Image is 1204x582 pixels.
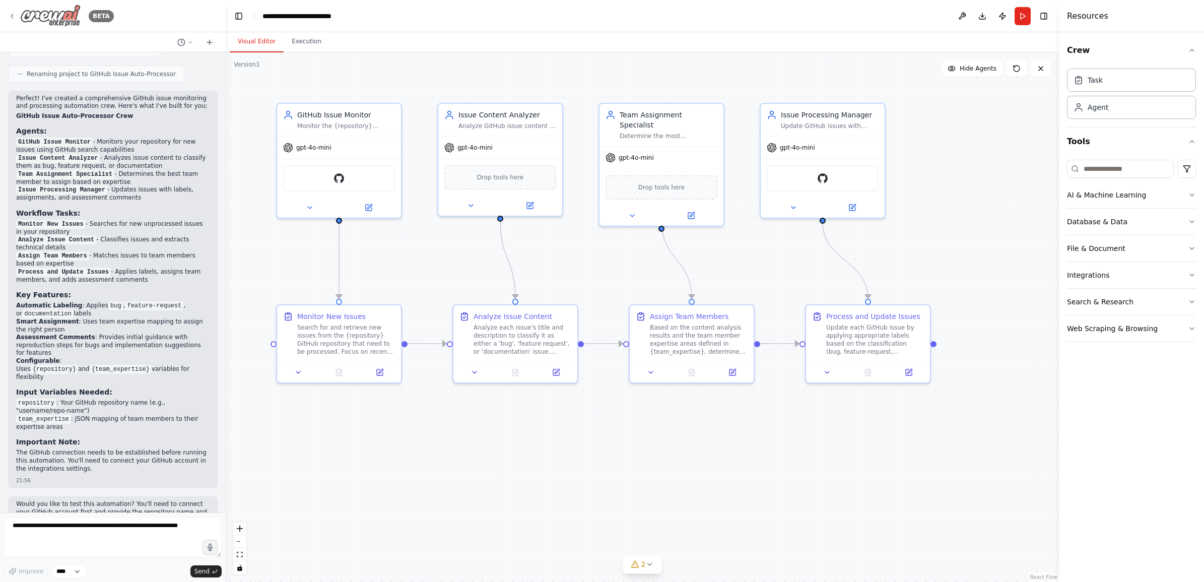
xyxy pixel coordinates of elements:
div: Monitor New IssuesSearch for and retrieve new issues from the {repository} GitHub repository that... [276,304,402,383]
g: Edge from 9fa50cb5-51ce-4bc1-b1e1-db403b42e49b to 6e030446-0dea-4223-b530-366f3b23b3d1 [818,223,873,298]
li: - Updates issues with labels, assignments, and assessment comments [16,186,210,202]
li: - Determines the best team member to assign based on expertise [16,170,210,186]
button: No output available [671,366,713,378]
button: Start a new chat [202,36,218,48]
button: toggle interactivity [233,561,246,574]
div: Update each GitHub issue by applying appropriate labels based on the classification (bug, feature... [826,324,924,356]
code: Issue Content Analyzer [16,154,100,163]
g: Edge from b06d827b-8b5f-4c7b-983b-3973f826450e to cc868052-f1f7-4fd6-9ea5-ba6cd70bbfd9 [408,339,447,349]
button: No output available [494,366,537,378]
g: Edge from 19d6e0f1-1a1c-484b-a1d0-fae3e1617dd9 to b06d827b-8b5f-4c7b-983b-3973f826450e [334,223,344,298]
div: Agent [1088,102,1108,112]
li: - Searches for new unprocessed issues in your repository [16,220,210,236]
button: Open in side panel [362,366,397,378]
div: Analyze Issue Content [474,311,552,321]
div: 21:56 [16,477,210,484]
div: Issue Content Analyzer [458,110,556,120]
g: Edge from cc868052-f1f7-4fd6-9ea5-ba6cd70bbfd9 to e4e6ada0-02ae-4924-9db5-5f609027ffa6 [584,339,623,349]
div: Process and Update Issues [826,311,920,321]
button: No output available [318,366,361,378]
li: - Classifies issues and extracts technical details [16,236,210,252]
div: Process and Update IssuesUpdate each GitHub issue by applying appropriate labels based on the cla... [805,304,931,383]
div: Assign Team Members [650,311,729,321]
button: zoom in [233,522,246,535]
li: - Matches issues to team members based on expertise [16,252,210,268]
span: Improve [19,567,43,575]
li: - Analyzes issue content to classify them as bug, feature request, or documentation [16,154,210,170]
span: gpt-4o-mini [780,144,815,152]
strong: Key Features: [16,291,71,299]
strong: Configurable [16,357,59,364]
div: Analyze Issue ContentAnalyze each issue's title and description to classify it as either a 'bug',... [452,304,578,383]
g: Edge from 3c92e500-ca27-4fc9-b25d-8fa935328bce to cc868052-f1f7-4fd6-9ea5-ba6cd70bbfd9 [495,221,520,298]
button: Open in side panel [539,366,573,378]
code: team_expertise [16,415,71,424]
button: Open in side panel [340,202,397,214]
div: Search & Research [1067,297,1133,307]
strong: Input Variables Needed: [16,388,112,396]
code: feature-request [125,301,183,310]
div: Monitor New Issues [297,311,366,321]
g: Edge from 46b3fe63-5daa-4416-86a7-035444d65556 to e4e6ada0-02ae-4924-9db5-5f609027ffa6 [656,221,697,298]
button: Tools [1067,127,1196,156]
li: : Your GitHub repository name (e.g., "username/repo-name") [16,399,210,415]
div: Assign Team MembersBased on the content analysis results and the team member expertise areas defi... [629,304,755,383]
strong: Assessment Comments [16,334,95,341]
button: Open in side panel [662,210,719,222]
span: Drop tools here [477,172,524,182]
button: Search & Research [1067,289,1196,315]
button: No output available [847,366,890,378]
span: gpt-4o-mini [296,144,331,152]
button: 2 [623,555,662,574]
div: Crew [1067,64,1196,127]
code: bug [108,301,123,310]
strong: Smart Assignment [16,318,79,325]
div: Analyze GitHub issue content to determine the appropriate classification (bug, feature request, d... [458,122,556,130]
strong: Workflow Tasks: [16,209,80,217]
button: Click to speak your automation idea [203,540,218,555]
div: Determine the most appropriate team member to assign to each issue based on the content analysis,... [620,132,717,140]
p: Would you like to test this automation? You'll need to connect your GitHub account first and prov... [16,500,210,524]
img: GitHub [333,172,345,184]
li: : Applies , , or labels [16,302,210,318]
button: Open in side panel [891,366,926,378]
code: GitHub Issue Monitor [16,138,93,147]
div: Search for and retrieve new issues from the {repository} GitHub repository that need to be proces... [297,324,395,356]
code: Monitor New Issues [16,220,86,229]
button: Hide Agents [942,60,1002,77]
code: Issue Processing Manager [16,185,107,195]
div: Team Assignment Specialist [620,110,717,130]
button: Database & Data [1067,209,1196,235]
button: Execution [284,31,329,52]
div: GitHub Issue Monitor [297,110,395,120]
h4: Resources [1067,10,1108,22]
button: zoom out [233,535,246,548]
li: : JSON mapping of team members to their expertise areas [16,415,210,431]
div: GitHub Issue MonitorMonitor the {repository} repository for new GitHub issues and retrieve their ... [276,103,402,219]
div: Version 1 [234,60,260,69]
div: Web Scraping & Browsing [1067,324,1158,334]
button: Send [190,565,222,577]
strong: Important Note: [16,438,80,446]
span: gpt-4o-mini [619,154,654,162]
div: Task [1088,75,1103,85]
li: - Applies labels, assigns team members, and adds assessment comments [16,268,210,284]
li: : Uses team expertise mapping to assign the right person [16,318,210,334]
div: BETA [89,10,114,22]
img: Logo [20,5,81,27]
span: 2 [641,559,646,569]
g: Edge from e4e6ada0-02ae-4924-9db5-5f609027ffa6 to 6e030446-0dea-4223-b530-366f3b23b3d1 [761,339,799,349]
div: Issue Content AnalyzerAnalyze GitHub issue content to determine the appropriate classification (b... [437,103,563,217]
div: Database & Data [1067,217,1127,227]
code: Process and Update Issues [16,268,111,277]
code: documentation [22,309,74,318]
li: - Monitors your repository for new issues using GitHub search capabilities [16,138,210,154]
div: Analyze each issue's title and description to classify it as either a 'bug', 'feature request', o... [474,324,571,356]
button: AI & Machine Learning [1067,182,1196,208]
strong: GitHub Issue Auto-Processor Crew [16,112,133,119]
code: {team_expertise} [90,365,152,374]
strong: Automatic Labeling [16,302,82,309]
div: React Flow controls [233,522,246,574]
div: Issue Processing Manager [781,110,879,120]
div: Team Assignment SpecialistDetermine the most appropriate team member to assign to each issue base... [598,103,724,227]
